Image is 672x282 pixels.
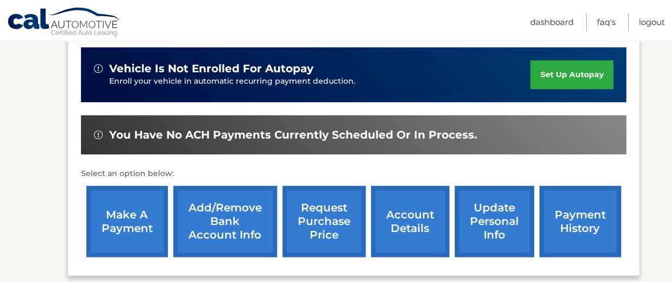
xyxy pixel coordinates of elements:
[597,13,616,31] a: FAQ's
[530,13,574,31] a: Dashboard
[7,7,121,39] a: Cal Automotive
[639,13,665,31] a: Logout
[86,186,168,257] a: make a payment
[81,167,626,180] p: Select an option below:
[94,130,103,139] img: alert-white.svg
[173,186,277,257] a: Add/Remove bank account info
[109,76,531,87] p: Enroll your vehicle in automatic recurring payment deduction.
[530,60,613,89] a: set up autopay
[282,186,366,257] a: request purchase price
[371,186,449,257] a: account details
[455,186,534,257] a: update personal info
[94,64,103,73] img: alert-white.svg
[109,62,313,76] span: vehicle is not enrolled for autopay
[109,128,477,142] span: You have no ACH payments currently scheduled or in process.
[539,186,621,257] a: payment history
